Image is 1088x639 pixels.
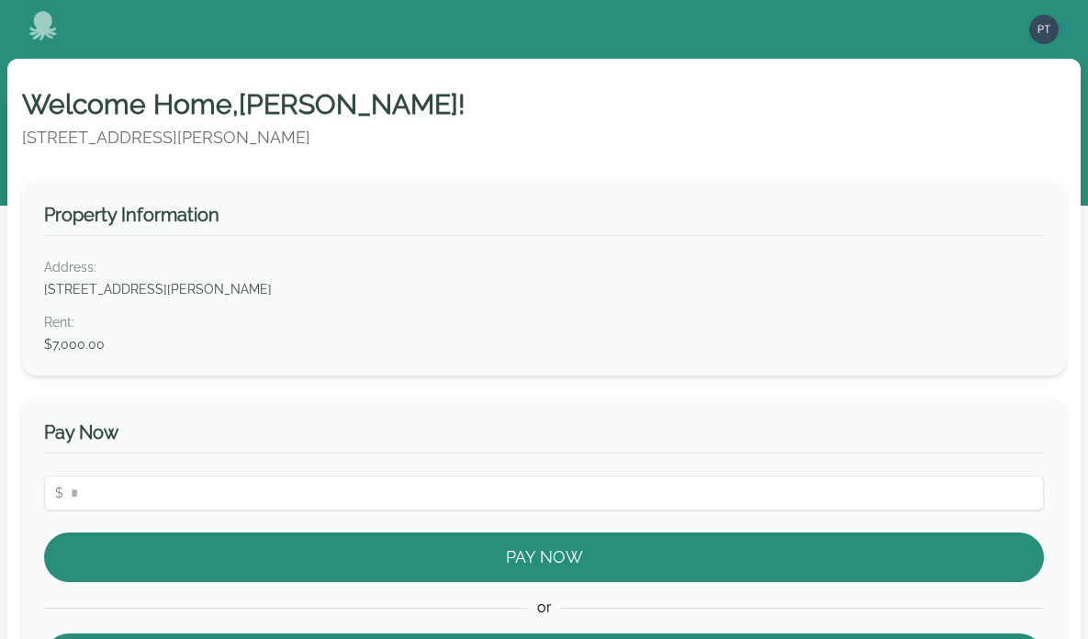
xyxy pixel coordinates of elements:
[22,88,1066,121] h1: Welcome Home, [PERSON_NAME] !
[44,313,1044,331] dt: Rent :
[44,280,1044,298] dd: [STREET_ADDRESS][PERSON_NAME]
[44,420,1044,454] h3: Pay Now
[528,597,560,619] span: or
[44,335,1044,353] dd: $7,000.00
[22,125,1066,151] p: [STREET_ADDRESS][PERSON_NAME]
[44,258,1044,276] dt: Address:
[44,532,1044,582] button: Pay Now
[44,202,1044,236] h3: Property Information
